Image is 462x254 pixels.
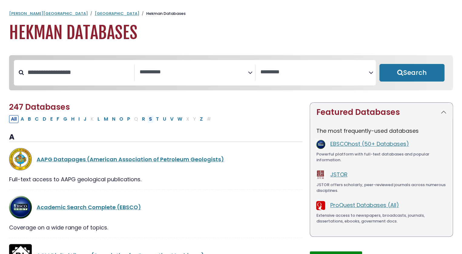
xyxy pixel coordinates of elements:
[37,155,224,163] a: AAPG Datapages (American Association of Petroleum Geologists)
[9,115,18,123] button: All
[9,115,213,122] div: Alpha-list to filter by first letter of database name
[69,115,76,123] button: Filter Results H
[24,67,134,77] input: Search database by title or keyword
[330,171,347,178] a: JSTOR
[55,115,61,123] button: Filter Results F
[96,115,102,123] button: Filter Results L
[9,11,88,16] a: [PERSON_NAME][GEOGRAPHIC_DATA]
[154,115,161,123] button: Filter Results T
[9,102,70,112] span: 247 Databases
[9,23,453,43] h1: Hekman Databases
[330,140,409,148] a: EBSCOhost (50+ Databases)
[316,127,447,135] p: The most frequently-used databases
[77,115,81,123] button: Filter Results I
[9,11,453,17] nav: breadcrumb
[117,115,125,123] button: Filter Results O
[161,115,168,123] button: Filter Results U
[176,115,184,123] button: Filter Results W
[9,223,302,232] div: Coverage on a wide range of topics.
[41,115,48,123] button: Filter Results D
[139,11,186,17] li: Hekman Databases
[316,212,447,224] div: Extensive access to newspapers, broadcasts, journals, dissertations, ebooks, government docs.
[95,11,139,16] a: [GEOGRAPHIC_DATA]
[26,115,33,123] button: Filter Results B
[168,115,175,123] button: Filter Results V
[198,115,205,123] button: Filter Results Z
[147,115,154,123] button: Filter Results S
[260,69,369,75] textarea: Search
[379,64,444,82] button: Submit for Search Results
[61,115,69,123] button: Filter Results G
[102,115,110,123] button: Filter Results M
[140,69,248,75] textarea: Search
[33,115,41,123] button: Filter Results C
[9,133,302,142] h3: A
[9,55,453,90] nav: Search filters
[37,203,141,211] a: Academic Search Complete (EBSCO)
[125,115,132,123] button: Filter Results P
[310,103,453,122] button: Featured Databases
[110,115,117,123] button: Filter Results N
[19,115,26,123] button: Filter Results A
[330,201,399,209] a: ProQuest Databases (All)
[82,115,88,123] button: Filter Results J
[48,115,54,123] button: Filter Results E
[316,151,447,163] div: Powerful platform with full-text databases and popular information.
[316,182,447,194] div: JSTOR offers scholarly, peer-reviewed journals across numerous disciplines.
[9,175,302,183] div: Full-text access to AAPG geological publications.
[140,115,147,123] button: Filter Results R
